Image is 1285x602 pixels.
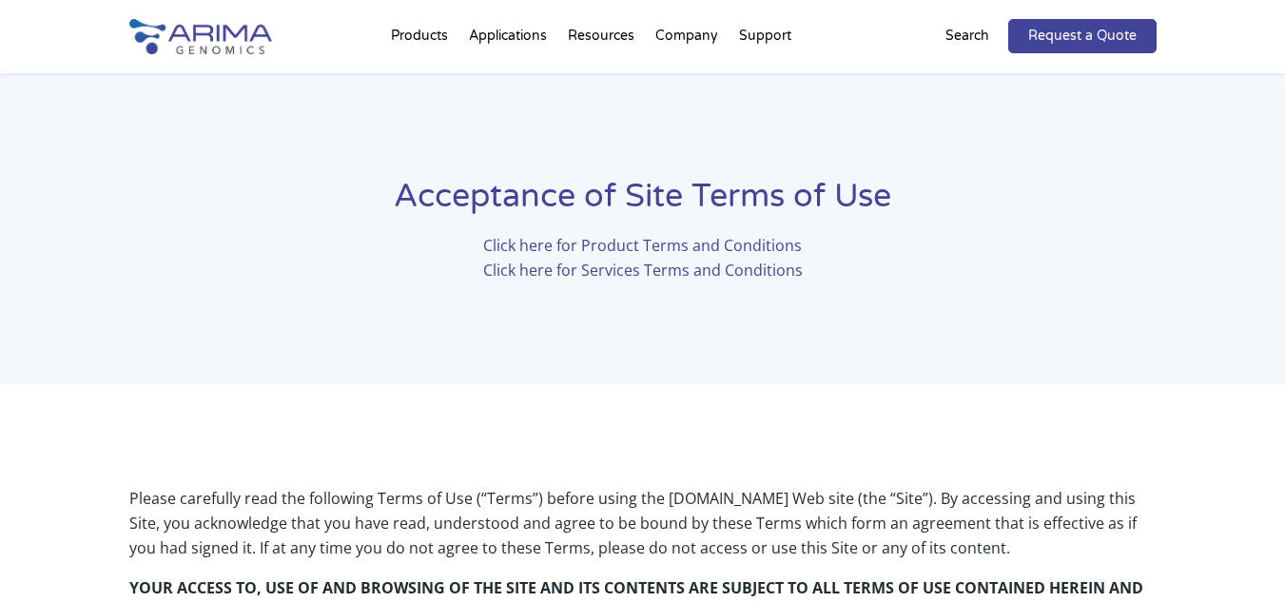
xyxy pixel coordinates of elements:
[945,24,989,49] p: Search
[129,19,272,54] img: Arima-Genomics-logo
[1008,19,1157,53] a: Request a Quote
[129,486,1157,575] p: Please carefully read the following Terms of Use (“Terms”) before using the [DOMAIN_NAME] Web sit...
[483,260,803,281] a: Click here for Services Terms and Conditions
[129,175,1157,233] h1: Acceptance of Site Terms of Use
[483,235,802,256] a: Click here for Product Terms and Conditions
